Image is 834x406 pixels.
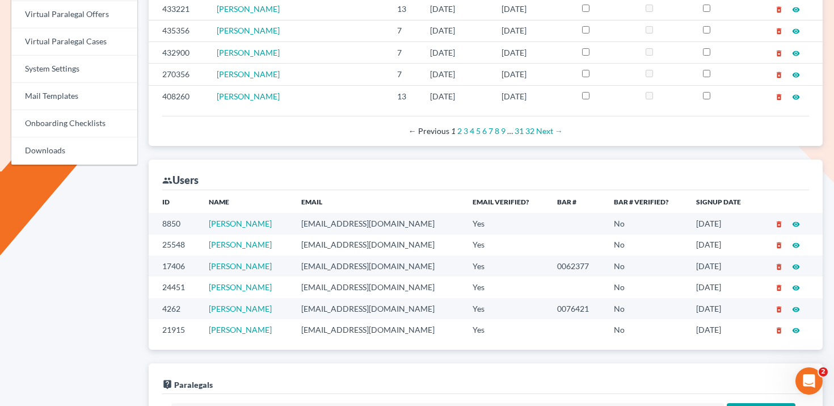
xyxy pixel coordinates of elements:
[605,235,687,256] td: No
[775,284,783,292] i: delete_forever
[388,20,421,41] td: 7
[775,241,783,249] i: delete_forever
[11,28,137,56] a: Virtual Paralegal Cases
[209,282,272,292] a: [PERSON_NAME]
[464,213,548,234] td: Yes
[292,298,464,319] td: [EMAIL_ADDRESS][DOMAIN_NAME]
[775,261,783,271] a: delete_forever
[792,304,800,313] a: visibility
[775,4,783,14] a: delete_forever
[775,48,783,57] a: delete_forever
[464,319,548,340] td: Yes
[492,41,573,63] td: [DATE]
[149,85,208,107] td: 408260
[11,83,137,110] a: Mail Templates
[495,126,499,136] a: Page 8
[492,64,573,85] td: [DATE]
[421,41,492,63] td: [DATE]
[792,93,800,101] i: visibility
[792,327,800,334] i: visibility
[171,125,800,137] div: Pagination
[775,93,783,101] i: delete_forever
[795,367,823,395] iframe: Intercom live chat
[792,27,800,35] i: visibility
[775,304,783,313] a: delete_forever
[775,69,783,79] a: delete_forever
[792,325,800,334] a: visibility
[792,261,800,271] a: visibility
[792,91,800,101] a: visibility
[548,256,605,277] td: 0062377
[464,126,468,136] a: Page 3
[775,220,783,228] i: delete_forever
[388,85,421,107] td: 13
[209,304,272,313] a: [PERSON_NAME]
[217,4,280,14] a: [PERSON_NAME]
[11,110,137,137] a: Onboarding Checklists
[292,213,464,234] td: [EMAIL_ADDRESS][DOMAIN_NAME]
[388,41,421,63] td: 7
[217,26,280,35] a: [PERSON_NAME]
[292,277,464,298] td: [EMAIL_ADDRESS][DOMAIN_NAME]
[792,240,800,249] a: visibility
[292,190,464,213] th: Email
[492,20,573,41] td: [DATE]
[507,126,513,136] span: …
[775,71,783,79] i: delete_forever
[149,298,200,319] td: 4262
[536,126,563,136] a: Next page
[217,91,280,101] a: [PERSON_NAME]
[605,319,687,340] td: No
[11,137,137,165] a: Downloads
[792,220,800,228] i: visibility
[388,64,421,85] td: 7
[11,56,137,83] a: System Settings
[605,213,687,234] td: No
[209,219,272,228] a: [PERSON_NAME]
[162,379,172,390] i: live_help
[605,277,687,298] td: No
[488,126,493,136] a: Page 7
[792,219,800,228] a: visibility
[292,256,464,277] td: [EMAIL_ADDRESS][DOMAIN_NAME]
[775,305,783,313] i: delete_forever
[775,26,783,35] a: delete_forever
[149,64,208,85] td: 270356
[149,256,200,277] td: 17406
[687,319,759,340] td: [DATE]
[421,64,492,85] td: [DATE]
[492,85,573,107] td: [DATE]
[464,256,548,277] td: Yes
[174,380,213,390] span: Paralegals
[548,298,605,319] td: 0076421
[525,126,534,136] a: Page 32
[292,319,464,340] td: [EMAIL_ADDRESS][DOMAIN_NAME]
[149,319,200,340] td: 21915
[162,175,172,186] i: group
[605,256,687,277] td: No
[149,277,200,298] td: 24451
[687,277,759,298] td: [DATE]
[792,282,800,292] a: visibility
[515,126,524,136] a: Page 31
[482,126,487,136] a: Page 6
[470,126,474,136] a: Page 4
[792,4,800,14] a: visibility
[687,235,759,256] td: [DATE]
[149,190,200,213] th: ID
[775,263,783,271] i: delete_forever
[775,325,783,334] a: delete_forever
[775,27,783,35] i: delete_forever
[775,282,783,292] a: delete_forever
[217,69,280,79] a: [PERSON_NAME]
[792,69,800,79] a: visibility
[775,240,783,249] a: delete_forever
[457,126,462,136] a: Page 2
[217,48,280,57] span: [PERSON_NAME]
[451,126,456,136] em: Page 1
[421,85,492,107] td: [DATE]
[605,190,687,213] th: Bar # Verified?
[149,235,200,256] td: 25548
[775,91,783,101] a: delete_forever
